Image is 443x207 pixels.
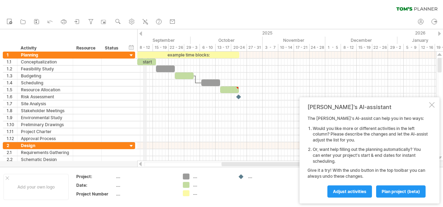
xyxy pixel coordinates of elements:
[76,182,115,188] div: Date:
[7,52,17,58] div: 1
[21,156,69,163] div: Schematic Design
[21,93,69,100] div: Risk Assessment
[21,52,69,58] div: Planning
[7,135,17,142] div: 1.12
[7,86,17,93] div: 1.5
[325,44,341,51] div: 1 - 5
[7,142,17,149] div: 2
[382,189,420,194] span: plan project (beta)
[200,44,216,51] div: 6 - 10
[376,185,426,198] a: plan project (beta)
[247,44,263,51] div: 27 - 31
[341,44,357,51] div: 8 - 12
[357,44,372,51] div: 15 - 19
[116,182,174,188] div: ....
[21,149,69,156] div: Requirements Gathering
[21,107,69,114] div: Stakeholder Meetings
[7,156,17,163] div: 2.2
[137,52,239,58] div: example time blocks:
[7,59,17,65] div: 1.1
[76,191,115,197] div: Project Number
[193,174,231,179] div: ....
[231,44,247,51] div: 20-24
[308,103,428,110] div: [PERSON_NAME]'s AI-assistant
[122,37,191,44] div: September 2025
[21,100,69,107] div: Site Analysis
[327,185,372,198] a: Adjust activities
[21,128,69,135] div: Project Charter
[105,45,120,52] div: Status
[248,174,286,179] div: ....
[294,44,310,51] div: 17 - 21
[21,79,69,86] div: Scheduling
[7,121,17,128] div: 1.10
[21,66,69,72] div: Feasibility Study
[7,79,17,86] div: 1.4
[137,59,156,65] div: start
[7,107,17,114] div: 1.8
[404,44,419,51] div: 5 - 9
[191,37,263,44] div: October 2025
[21,45,69,52] div: Activity
[193,190,231,196] div: ....
[7,66,17,72] div: 1.2
[7,72,17,79] div: 1.3
[21,86,69,93] div: Resource Allocation
[3,174,69,200] div: Add your own logo
[216,44,231,51] div: 13 - 17
[7,149,17,156] div: 2.1
[137,44,153,51] div: 8 - 12
[263,44,278,51] div: 3 - 7
[76,174,115,179] div: Project:
[7,114,17,121] div: 1.9
[21,121,69,128] div: Preliminary Drawings
[419,44,435,51] div: 12 - 16
[21,114,69,121] div: Environmental Study
[333,189,366,194] span: Adjust activities
[21,72,69,79] div: Budgeting
[7,93,17,100] div: 1.6
[21,135,69,142] div: Approval Process
[7,128,17,135] div: 1.11
[388,44,404,51] div: 29 - 2
[278,44,294,51] div: 10 - 14
[310,44,325,51] div: 24 - 28
[21,142,69,149] div: Design
[21,59,69,65] div: Conceptualization
[372,44,388,51] div: 22 - 26
[153,44,169,51] div: 15 - 19
[116,191,174,197] div: ....
[313,147,428,164] li: Or, want help filling out the planning automatically? You can enter your project's start & end da...
[193,182,231,188] div: ....
[313,126,428,143] li: Would you like more or different activities in the left column? Please describe the changes and l...
[7,100,17,107] div: 1.7
[169,44,184,51] div: 22 - 26
[325,37,397,44] div: December 2025
[263,37,325,44] div: November 2025
[184,44,200,51] div: 29 - 3
[76,45,98,52] div: Resource
[116,174,174,179] div: ....
[308,116,428,197] div: The [PERSON_NAME]'s AI-assist can help you in two ways: Give it a try! With the undo button in th...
